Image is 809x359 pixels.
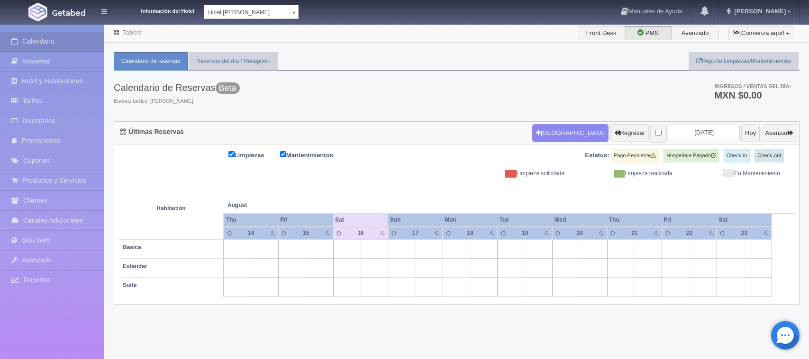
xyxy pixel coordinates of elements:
th: Thu [224,214,279,226]
label: Estatus: [585,151,609,160]
div: En Mantenimiento [680,170,788,178]
div: 14 [243,229,259,237]
label: PMS [625,26,672,40]
input: Mantenimientos [280,151,286,157]
img: Getabed [28,3,47,21]
th: Sat [717,214,772,226]
label: Hospedaje Pagado [664,149,719,162]
label: Front Desk [578,26,625,40]
span: [PERSON_NAME] [732,8,786,15]
span: Buenas tardes, [PERSON_NAME]. [114,98,240,105]
label: Check-in [724,149,750,162]
label: Mantenimientos [280,149,347,160]
h3: Calendario de Reservas [114,82,240,93]
div: 20 [572,229,588,237]
th: Fri [662,214,717,226]
div: 17 [407,229,424,237]
div: Limpieza realizada [572,170,680,178]
div: 16 [352,229,369,237]
a: Tablero [123,29,141,36]
div: 21 [626,229,643,237]
div: 19 [517,229,533,237]
b: Basica [123,244,141,251]
label: Avanzado [672,26,719,40]
input: Limpiezas [228,151,235,157]
span: Beta [216,82,240,94]
span: August [227,201,329,209]
div: 23 [736,229,752,237]
button: ¡Comienza aquí! [728,26,794,40]
a: Reservas del día / Recepción [189,52,278,71]
div: 18 [462,229,478,237]
div: Limpieza solicitada [464,170,572,178]
b: Estándar [123,263,147,269]
a: Reporte Limpiezas/Mantenimientos [689,52,799,71]
b: Suite [123,282,136,288]
h3: MXN $0.00 [714,90,791,100]
th: Mon [443,214,498,226]
button: Avanzar [762,124,797,142]
a: Calendario de reservas [114,52,188,71]
button: Hoy [741,124,760,142]
img: Getabed [52,9,85,16]
button: [GEOGRAPHIC_DATA] [532,124,609,142]
th: Sun [388,214,443,226]
th: Sat [333,214,388,226]
div: 22 [681,229,698,237]
th: Tue [498,214,553,226]
label: Check-out [754,149,784,162]
strong: Habitación [156,205,185,212]
span: Hotel [PERSON_NAME] [208,5,286,19]
th: Fri [278,214,333,226]
th: Wed [552,214,607,226]
div: 15 [298,229,314,237]
h4: Últimas Reservas [120,128,184,135]
th: Thu [607,214,662,226]
a: Hotel [PERSON_NAME] [204,5,299,19]
button: Regresar [610,124,649,142]
label: Pago Pendiente [611,149,659,162]
span: Ingresos / Ventas del día [714,83,791,89]
dt: Información del Hotel [118,5,194,15]
label: Limpiezas [228,149,279,160]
